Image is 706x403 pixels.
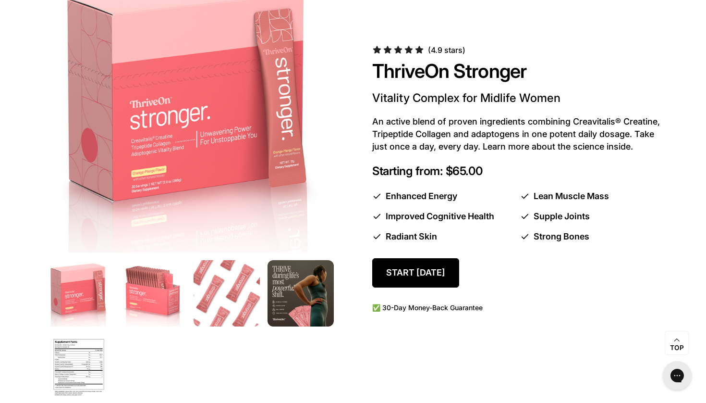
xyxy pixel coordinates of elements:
p: An active blend of proven ingredients combining Creavitalis® Creatine, Tripeptide Collagen and ad... [372,115,660,153]
img: ThriveOn Stronger [46,334,112,401]
li: Lean Muscle Mass [520,190,660,202]
li: Enhanced Energy [372,190,512,202]
span: (4.9 stars) [428,45,465,55]
span: Top [670,344,684,353]
p: ✅ 30-Day Money-Back Guarantee [372,303,660,313]
li: Supple Joints [520,210,660,223]
img: Multiple pink 'ThriveOn Stronger' packets arranged on a white background [194,260,260,327]
iframe: Gorgias live chat messenger [658,358,696,393]
img: Box of ThriveOn Stronger supplement packets on a white background [120,260,186,327]
img: ThriveOn Stronger [268,260,334,327]
a: ThriveOn Stronger [372,59,526,83]
img: Box of ThriveOn Stronger supplement with a pink design on a white background [46,260,112,327]
a: Start [DATE] [372,258,459,288]
li: Improved Cognitive Health [372,210,512,223]
p: Vitality Complex for Midlife Women [372,90,660,106]
p: Starting from: $65.00 [372,164,660,178]
li: Radiant Skin [372,230,512,243]
span: ThriveOn Stronger [372,59,526,84]
li: Strong Bones [520,230,660,243]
